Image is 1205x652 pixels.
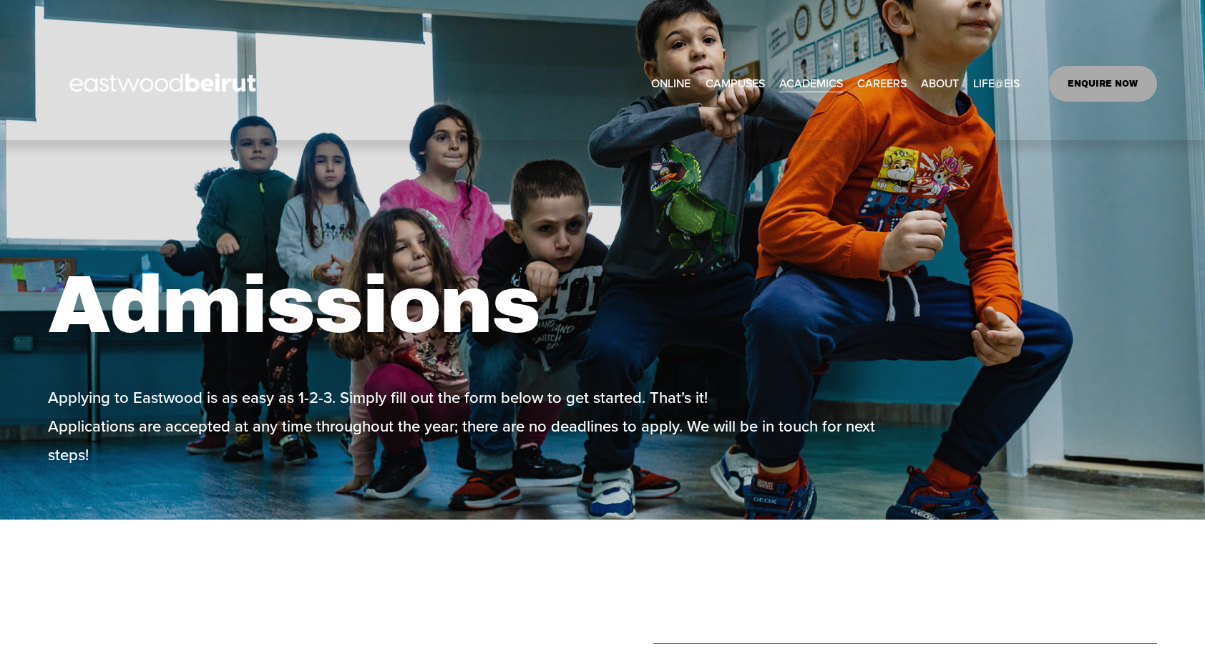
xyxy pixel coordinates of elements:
p: Applying to Eastwood is as easy as 1-2-3. Simply fill out the form below to get started. That’s i... [48,384,877,469]
a: folder dropdown [973,72,1020,94]
span: ACADEMICS [779,73,843,94]
a: CAREERS [857,72,907,94]
a: folder dropdown [706,72,765,94]
span: CAMPUSES [706,73,765,94]
a: ONLINE [651,72,691,94]
img: EastwoodIS Global Site [48,47,281,120]
a: ENQUIRE NOW [1049,66,1157,102]
h1: Admissions [48,257,1156,354]
span: LIFE@EIS [973,73,1020,94]
span: ABOUT [921,73,959,94]
a: folder dropdown [921,72,959,94]
a: folder dropdown [779,72,843,94]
